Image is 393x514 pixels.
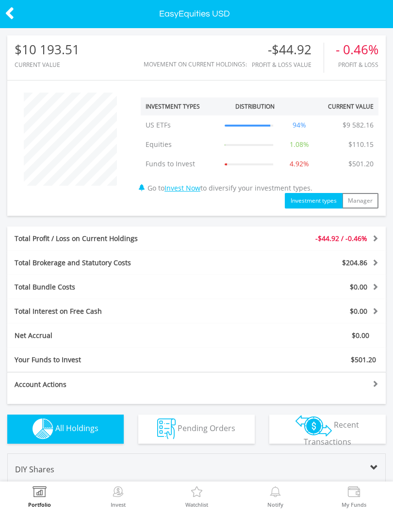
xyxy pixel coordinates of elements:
[7,415,124,444] button: All Holdings
[267,486,283,507] a: Notify
[164,183,200,193] a: Invest Now
[55,423,98,434] span: All Holdings
[15,62,80,68] div: CURRENT VALUE
[189,486,204,500] img: Watchlist
[28,502,51,507] label: Portfolio
[269,415,386,444] button: Recent Transactions
[279,135,319,154] td: 1.08%
[319,97,378,115] th: Current Value
[7,258,228,268] div: Total Brokerage and Statutory Costs
[350,282,367,291] span: $0.00
[7,282,228,292] div: Total Bundle Costs
[344,154,378,174] td: $501.20
[15,43,80,57] div: $10 193.51
[252,62,324,68] div: Profit & Loss Value
[235,102,275,111] div: Distribution
[111,486,126,507] a: Invest
[336,43,378,57] div: - 0.46%
[178,423,235,434] span: Pending Orders
[7,355,196,365] div: Your Funds to Invest
[267,502,283,507] label: Notify
[279,115,319,135] td: 94%
[111,502,126,507] label: Invest
[344,135,378,154] td: $110.15
[295,415,332,436] img: transactions-zar-wht.png
[252,43,324,57] div: -$44.92
[304,419,360,447] span: Recent Transactions
[32,486,47,500] img: View Portfolio
[185,502,208,507] label: Watchlist
[7,380,196,389] div: Account Actions
[352,331,369,340] span: $0.00
[141,115,220,135] td: US ETFs
[133,88,386,209] div: Go to to diversify your investment types.
[141,154,220,174] td: Funds to Invest
[342,486,366,507] a: My Funds
[346,486,361,500] img: View Funds
[342,193,378,209] button: Manager
[338,115,378,135] td: $9 582.16
[157,418,176,439] img: pending_instructions-wht.png
[141,97,220,115] th: Investment Types
[138,415,255,444] button: Pending Orders
[144,61,247,67] div: Movement on Current Holdings:
[351,355,376,364] span: $501.20
[33,418,53,439] img: holdings-wht.png
[342,502,366,507] label: My Funds
[268,486,283,500] img: View Notifications
[185,486,208,507] a: Watchlist
[7,234,228,243] div: Total Profit / Loss on Current Holdings
[15,464,54,475] span: DIY Shares
[285,193,343,209] button: Investment types
[279,154,319,174] td: 4.92%
[342,258,367,267] span: $204.86
[350,306,367,316] span: $0.00
[111,486,126,500] img: Invest Now
[7,331,228,340] div: Net Accrual
[315,234,367,243] span: -$44.92 / -0.46%
[7,306,228,316] div: Total Interest on Free Cash
[336,62,378,68] div: Profit & Loss
[28,486,51,507] a: Portfolio
[141,135,220,154] td: Equities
